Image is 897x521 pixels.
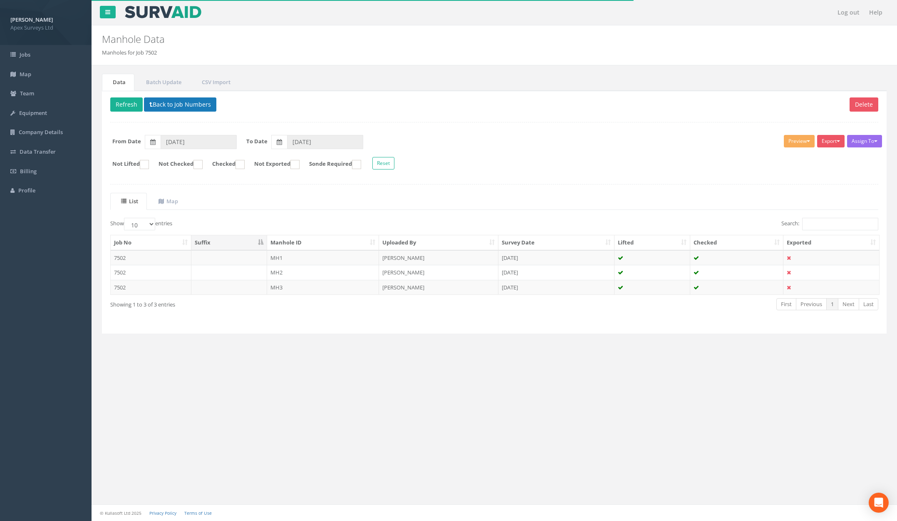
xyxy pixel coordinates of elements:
[850,97,878,112] button: Delete
[144,97,216,112] button: Back to Job Numbers
[104,160,149,169] label: Not Lifted
[826,298,838,310] a: 1
[847,135,882,147] button: Assign To
[817,135,845,147] button: Export
[184,510,212,516] a: Terms of Use
[379,250,498,265] td: [PERSON_NAME]
[111,280,191,295] td: 7502
[784,135,815,147] button: Preview
[781,218,878,230] label: Search:
[838,298,859,310] a: Next
[161,135,237,149] input: From Date
[379,235,498,250] th: Uploaded By: activate to sort column ascending
[19,109,47,117] span: Equipment
[372,157,394,170] button: Reset
[111,265,191,280] td: 7502
[20,148,56,155] span: Data Transfer
[19,128,63,136] span: Company Details
[159,197,178,205] uib-tab-heading: Map
[498,265,615,280] td: [DATE]
[121,197,138,205] uib-tab-heading: List
[267,280,379,295] td: MH3
[379,265,498,280] td: [PERSON_NAME]
[20,70,31,78] span: Map
[498,235,615,250] th: Survey Date: activate to sort column ascending
[783,235,879,250] th: Exported: activate to sort column ascending
[102,74,134,91] a: Data
[246,137,268,145] label: To Date
[20,167,37,175] span: Billing
[100,510,141,516] small: © Kullasoft Ltd 2025
[498,280,615,295] td: [DATE]
[110,193,147,210] a: List
[802,218,878,230] input: Search:
[796,298,827,310] a: Previous
[102,34,754,45] h2: Manhole Data
[148,193,187,210] a: Map
[498,250,615,265] td: [DATE]
[110,218,172,230] label: Show entries
[110,97,143,112] button: Refresh
[111,235,191,250] th: Job No: activate to sort column ascending
[204,160,245,169] label: Checked
[379,280,498,295] td: [PERSON_NAME]
[267,265,379,280] td: MH2
[20,90,34,97] span: Team
[112,137,141,145] label: From Date
[267,235,379,250] th: Manhole ID: activate to sort column ascending
[246,160,300,169] label: Not Exported
[102,49,157,57] li: Manholes for Job 7502
[869,493,889,513] div: Open Intercom Messenger
[287,135,363,149] input: To Date
[191,74,239,91] a: CSV Import
[111,250,191,265] td: 7502
[135,74,190,91] a: Batch Update
[267,250,379,265] td: MH1
[18,187,35,194] span: Profile
[10,24,81,32] span: Apex Surveys Ltd
[191,235,267,250] th: Suffix: activate to sort column descending
[301,160,361,169] label: Sonde Required
[690,235,783,250] th: Checked: activate to sort column ascending
[10,14,81,31] a: [PERSON_NAME] Apex Surveys Ltd
[149,510,176,516] a: Privacy Policy
[615,235,691,250] th: Lifted: activate to sort column ascending
[10,16,53,23] strong: [PERSON_NAME]
[20,51,30,58] span: Jobs
[124,218,155,230] select: Showentries
[110,297,423,309] div: Showing 1 to 3 of 3 entries
[776,298,796,310] a: First
[150,160,203,169] label: Not Checked
[859,298,878,310] a: Last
